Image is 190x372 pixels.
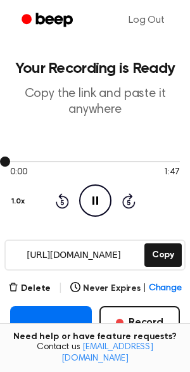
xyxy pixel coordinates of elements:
[10,191,29,212] button: 1.0x
[10,166,27,179] span: 0:00
[10,61,180,76] h1: Your Recording is Ready
[70,282,182,295] button: Never Expires|Change
[10,86,180,118] p: Copy the link and paste it anywhere
[58,281,63,296] span: |
[61,343,153,363] a: [EMAIL_ADDRESS][DOMAIN_NAME]
[99,306,180,339] button: Record
[149,282,182,295] span: Change
[13,8,84,33] a: Beep
[8,342,182,364] span: Contact us
[163,166,180,179] span: 1:47
[8,282,51,295] button: Delete
[143,282,146,295] span: |
[144,243,182,267] button: Copy
[116,5,177,35] a: Log Out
